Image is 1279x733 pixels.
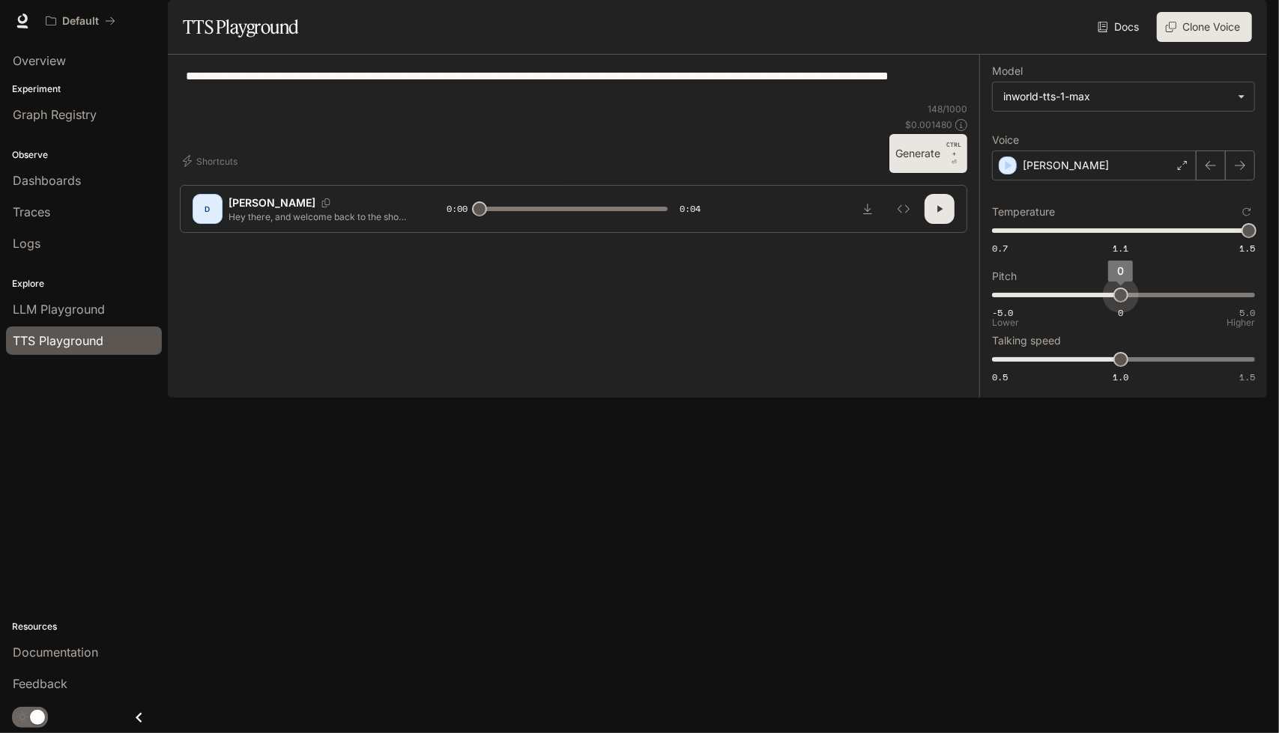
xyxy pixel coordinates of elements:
[680,201,701,216] span: 0:04
[1239,371,1255,383] span: 1.5
[229,195,315,210] p: [PERSON_NAME]
[1239,242,1255,255] span: 1.5
[1003,89,1230,104] div: inworld-tts-1-max
[992,271,1017,282] p: Pitch
[447,201,468,216] span: 0:00
[928,103,967,115] p: 148 / 1000
[1157,12,1252,42] button: Clone Voice
[946,140,961,167] p: ⏎
[1113,242,1128,255] span: 1.1
[992,135,1019,145] p: Voice
[992,207,1055,217] p: Temperature
[889,134,967,173] button: GenerateCTRL +⏎
[992,306,1013,319] span: -5.0
[1239,306,1255,319] span: 5.0
[853,194,883,224] button: Download audio
[946,140,961,158] p: CTRL +
[1113,371,1128,383] span: 1.0
[992,66,1023,76] p: Model
[62,15,99,28] p: Default
[183,12,299,42] h1: TTS Playground
[905,118,952,131] p: $ 0.001480
[1227,318,1255,327] p: Higher
[889,194,919,224] button: Inspect
[992,335,1061,346] p: Talking speed
[993,82,1254,111] div: inworld-tts-1-max
[180,149,244,173] button: Shortcuts
[1023,158,1109,173] p: [PERSON_NAME]
[196,197,220,221] div: D
[992,318,1019,327] p: Lower
[1239,204,1255,220] button: Reset to default
[315,198,336,207] button: Copy Voice ID
[1117,264,1124,277] span: 0
[229,210,411,223] p: Hey there, and welcome back to the show! We've got a fascinating episode lined up [DATE], includi...
[39,6,122,36] button: All workspaces
[992,371,1008,383] span: 0.5
[1118,306,1123,319] span: 0
[992,242,1008,255] span: 0.7
[1095,12,1145,42] a: Docs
